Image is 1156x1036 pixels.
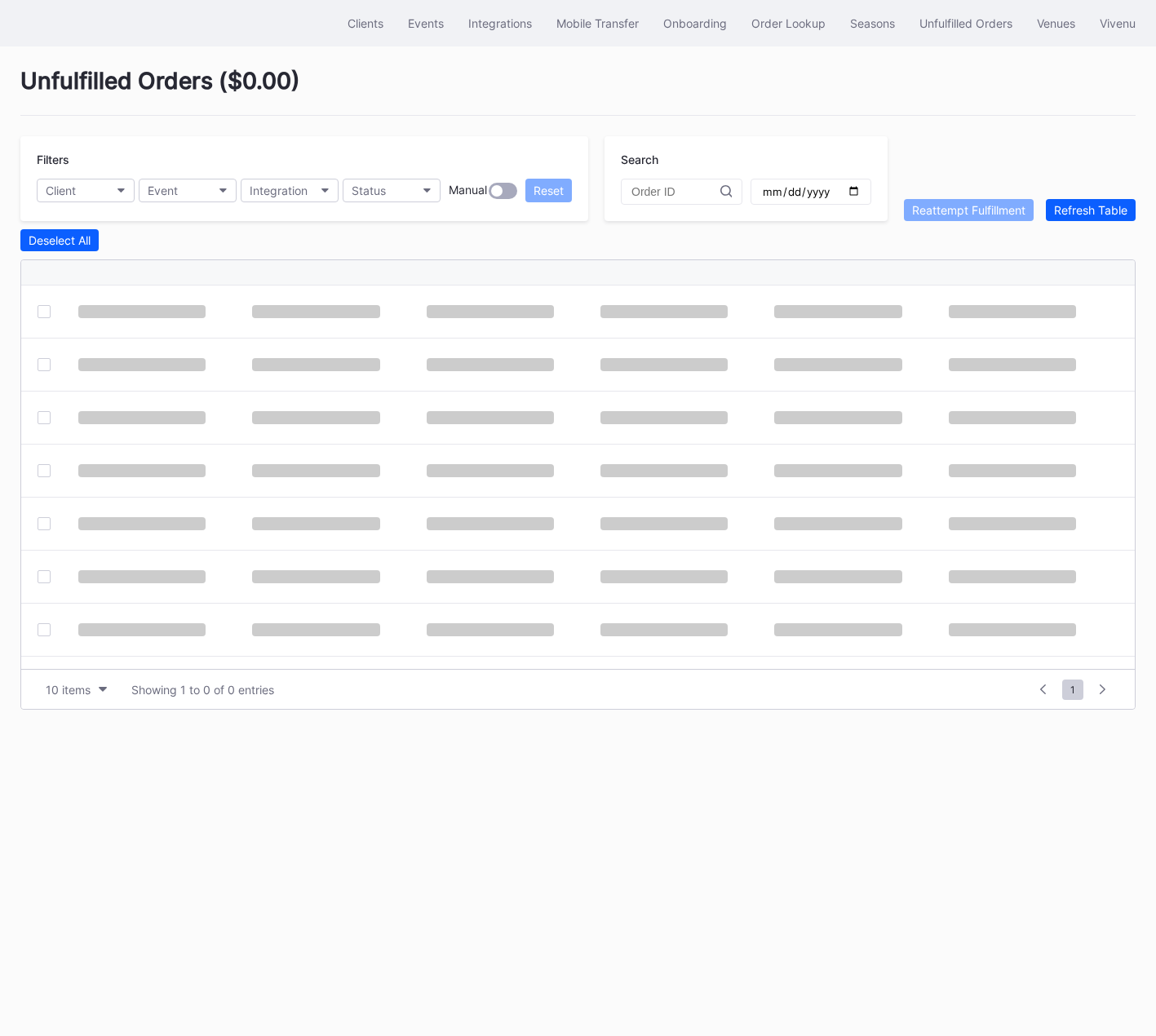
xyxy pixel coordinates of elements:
button: Seasons [838,8,907,38]
div: Seasons [850,16,895,30]
button: Order Lookup [739,8,838,38]
button: Unfulfilled Orders [907,8,1025,38]
div: Events [408,16,444,30]
button: Events [396,8,456,38]
div: Clients [348,16,383,30]
div: Reattempt Fulfillment [912,203,1025,217]
button: Integration [241,179,339,202]
input: Order ID [631,185,720,198]
div: Deselect All [29,233,91,247]
div: Unfulfilled Orders [919,16,1012,30]
button: Mobile Transfer [544,8,651,38]
button: Vivenu [1087,8,1148,38]
button: Event [139,179,237,202]
div: Reset [534,184,564,197]
button: Reset [525,179,572,202]
button: Integrations [456,8,544,38]
button: Status [343,179,441,202]
div: Client [46,184,76,197]
div: Filters [37,153,572,166]
button: 10 items [38,679,115,701]
div: Mobile Transfer [556,16,639,30]
div: Status [352,184,386,197]
div: Event [148,184,178,197]
button: Clients [335,8,396,38]
div: Integration [250,184,308,197]
button: Onboarding [651,8,739,38]
div: Search [621,153,871,166]
div: Order Lookup [751,16,826,30]
div: 10 items [46,683,91,697]
div: Manual [449,183,487,199]
div: Venues [1037,16,1075,30]
button: Venues [1025,8,1087,38]
button: Deselect All [20,229,99,251]
span: 1 [1062,680,1083,700]
div: Onboarding [663,16,727,30]
div: Unfulfilled Orders ( $0.00 ) [20,67,1136,116]
div: Vivenu [1100,16,1136,30]
button: Refresh Table [1046,199,1136,221]
div: Refresh Table [1054,203,1127,217]
div: Integrations [468,16,532,30]
button: Client [37,179,135,202]
div: Showing 1 to 0 of 0 entries [131,683,274,697]
button: Reattempt Fulfillment [904,199,1034,221]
